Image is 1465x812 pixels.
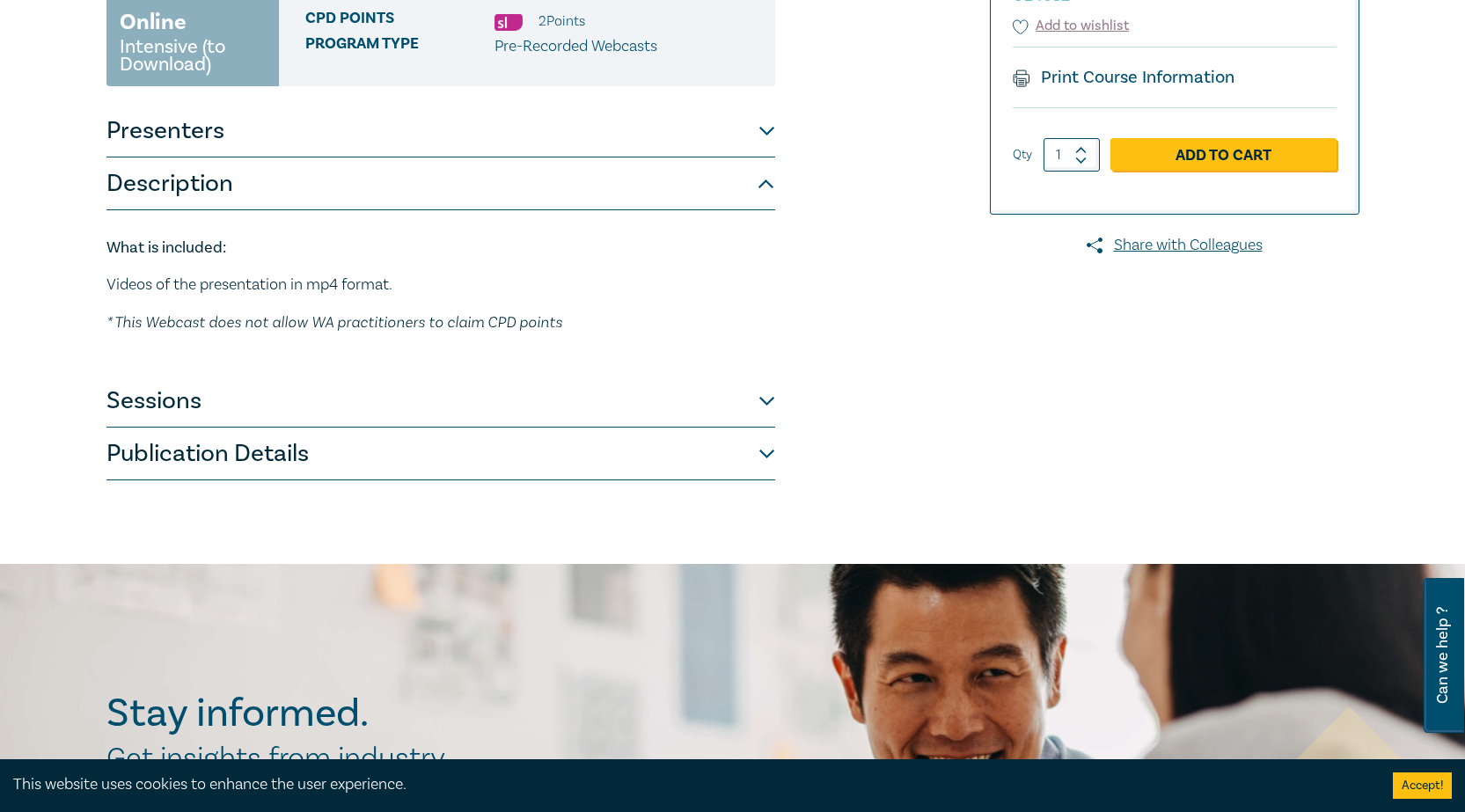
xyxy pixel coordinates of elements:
[305,35,494,58] span: Program type
[538,10,585,33] li: 2 Point s
[990,234,1359,257] a: Share with Colleagues
[106,312,562,331] em: * This Webcast does not allow WA practitioners to claim CPD points
[106,691,522,736] h2: Stay informed.
[106,238,226,258] strong: What is included:
[1434,589,1451,722] span: Can we help ?
[106,428,775,480] button: Publication Details
[1044,138,1100,172] input: 1
[120,6,187,38] h3: Online
[1013,66,1235,89] a: Print Course Information
[1393,772,1452,799] button: Accept cookies
[494,35,657,58] p: Pre-Recorded Webcasts
[1013,16,1130,36] button: Add to wishlist
[1013,145,1032,165] label: Qty
[494,14,523,31] img: Substantive Law
[13,773,1366,796] div: This website uses cookies to enhance the user experience.
[106,157,775,210] button: Description
[1110,138,1337,172] a: Add to Cart
[305,10,494,33] span: CPD Points
[120,38,266,73] small: Intensive (to Download)
[106,375,775,428] button: Sessions
[106,274,775,296] p: Videos of the presentation in mp4 format.
[106,105,775,157] button: Presenters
